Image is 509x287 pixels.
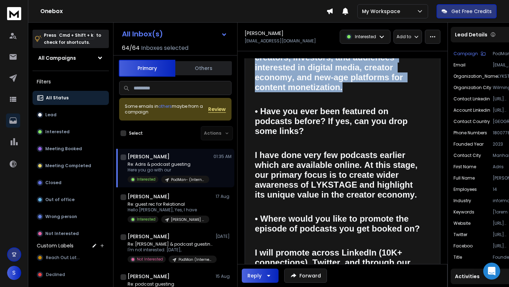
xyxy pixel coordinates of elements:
[454,153,481,158] p: Contact City
[45,214,77,219] p: Wrong person
[175,60,232,76] button: Others
[33,51,109,65] button: All Campaigns
[454,51,478,57] p: Campaign
[44,32,101,46] p: Press to check for shortcuts.
[245,30,283,37] h1: [PERSON_NAME]
[454,254,462,260] p: title
[437,4,497,18] button: Get Free Credits
[45,146,82,152] p: Meeting Booked
[128,207,209,213] p: Hello [PERSON_NAME], Yes, I have
[171,217,205,222] p: [PERSON_NAME] (mental health- Batch #1)
[208,106,226,113] button: Review
[362,8,403,15] p: My Workspace
[141,44,188,52] h3: Inboxes selected
[454,74,498,79] p: Organization_Name
[33,108,109,122] button: Lead
[40,7,326,16] h1: Onebox
[242,269,279,283] button: Reply
[454,175,475,181] p: Full Name
[33,176,109,190] button: Closed
[128,247,212,253] p: I'm not interested. [DATE],
[33,268,109,282] button: Declined
[116,27,233,41] button: All Inbox(s)
[454,209,474,215] p: Keywords
[255,106,410,136] span: • Have you ever been featured on podcasts before? If yes, can you drop some links?
[128,167,209,173] p: Here you go with our
[46,272,65,277] span: Declined
[454,187,477,192] p: Employees
[119,60,175,77] button: Primary
[128,201,209,207] p: Re: guest rec for Relational
[33,251,109,265] button: Reach Out Later
[454,221,470,226] p: website
[33,142,109,156] button: Meeting Booked
[128,241,212,247] p: Re: [PERSON_NAME] & podcast guesting
[128,273,170,280] h1: [PERSON_NAME]
[45,163,91,169] p: Meeting Completed
[45,129,70,135] p: Interested
[7,266,21,280] button: S
[33,91,109,105] button: All Status
[37,242,74,249] h3: Custom Labels
[33,210,109,224] button: Wrong person
[38,54,76,61] h1: All Campaigns
[247,272,262,279] div: Reply
[45,180,62,186] p: Closed
[137,257,163,262] p: Not Interested
[454,96,490,102] p: contact Linkedin
[255,150,420,199] span: I have done very few podcasts earlier which are available online. At this stage, our primary focu...
[216,194,232,199] p: 17 Aug
[255,43,422,92] span: Entrepreneurs, tech enthusiasts, content creators, investors, and audiences interested in digital...
[216,274,232,279] p: 15 Aug
[355,34,376,40] p: Interested
[45,197,75,203] p: Out of office
[455,31,487,38] p: Lead Details
[171,177,205,182] p: PodMan- (Internet) Batch #1 B ([PERSON_NAME])
[137,217,156,222] p: Interested
[128,281,212,287] p: Re: podcast guesting
[483,263,500,280] div: Open Intercom Messenger
[46,255,81,260] span: Reach Out Later
[179,257,212,262] p: PodMan (Internet) Batch #2 B ([PERSON_NAME])
[454,141,484,147] p: Founded year
[128,153,170,160] h1: [PERSON_NAME]
[45,112,57,118] p: Lead
[137,177,156,182] p: Interested
[58,31,94,39] span: Cmd + Shift + k
[454,130,487,136] p: Phone Numbers
[33,125,109,139] button: Interested
[125,104,208,115] div: Some emails in maybe from a campaign
[213,154,232,159] p: 01:35 AM
[7,7,21,20] img: logo
[33,193,109,207] button: Out of office
[454,198,471,204] p: industry
[255,214,420,233] span: • Where would you like to promote the episode of podcasts you get booked on?
[454,119,490,124] p: Contact Country
[128,233,170,240] h1: [PERSON_NAME]
[33,227,109,241] button: Not Interested
[454,51,486,57] button: Campaign
[454,107,490,113] p: Account Linkedin
[454,164,476,170] p: First Name
[122,44,140,52] span: 64 / 64
[128,193,170,200] h1: [PERSON_NAME]
[454,85,491,90] p: Organization City
[216,234,232,239] p: [DATE]
[33,159,109,173] button: Meeting Completed
[454,243,473,249] p: Faceboo
[33,77,109,87] h3: Filters
[129,130,143,136] label: Select
[454,232,467,238] p: Twitter
[128,162,209,167] p: Re: Adris & podcast guesting
[245,38,316,44] p: [EMAIL_ADDRESS][DOMAIN_NAME]
[454,62,466,68] p: Email
[46,95,69,101] p: All Status
[122,30,163,37] h1: All Inbox(s)
[397,34,411,40] p: Add to
[158,103,172,109] span: others
[284,269,327,283] button: Forward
